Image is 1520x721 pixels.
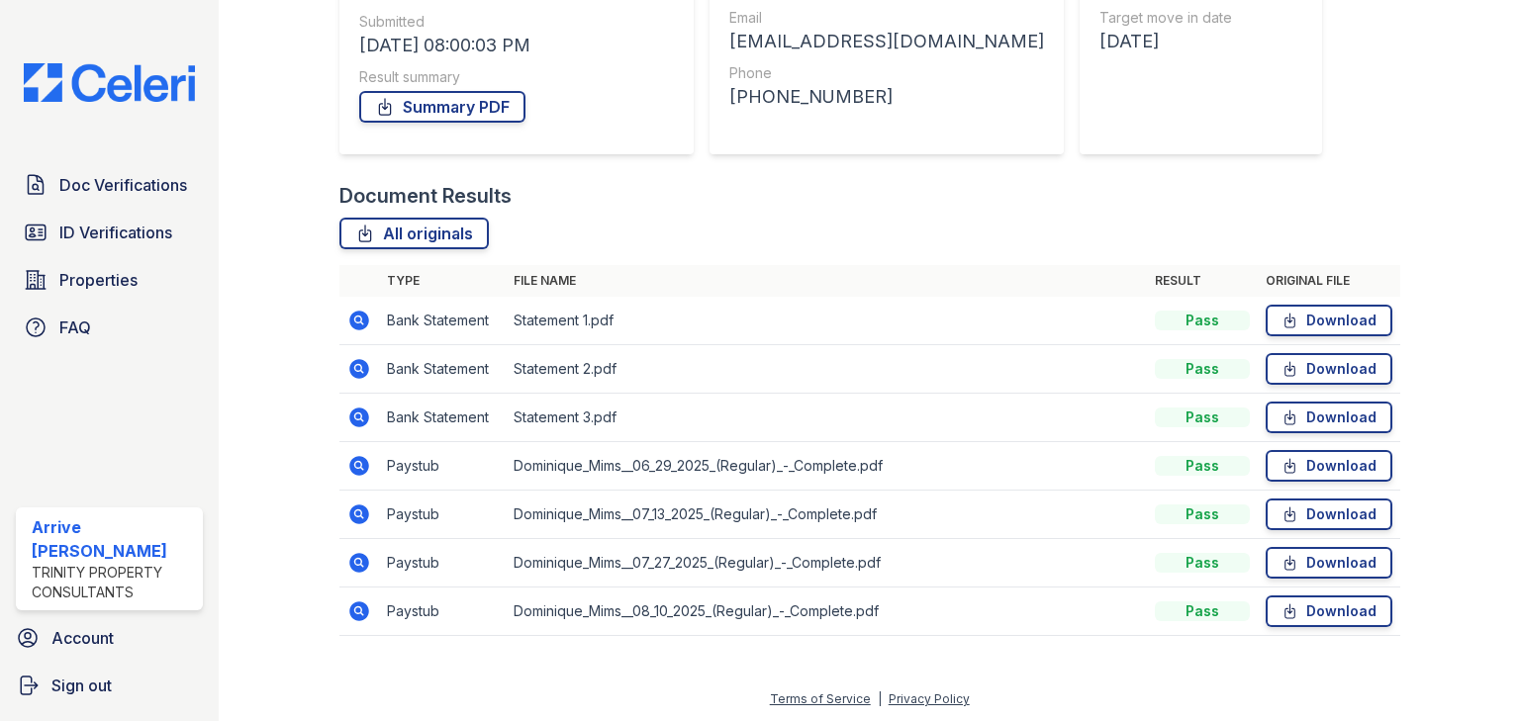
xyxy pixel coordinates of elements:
th: Result [1147,265,1258,297]
a: Privacy Policy [889,691,970,706]
a: Doc Verifications [16,165,203,205]
td: Bank Statement [379,297,506,345]
td: Dominique_Mims__07_27_2025_(Regular)_-_Complete.pdf [506,539,1147,587]
div: Pass [1155,456,1250,476]
span: Account [51,626,114,650]
a: Download [1266,450,1392,482]
div: Pass [1155,407,1250,427]
a: Properties [16,260,203,300]
td: Paystub [379,539,506,587]
td: Bank Statement [379,394,506,442]
span: Sign out [51,674,112,697]
a: Terms of Service [770,691,871,706]
div: Email [729,8,1044,28]
a: Download [1266,402,1392,433]
span: Doc Verifications [59,173,187,197]
td: Statement 3.pdf [506,394,1147,442]
span: Properties [59,268,138,292]
th: File name [506,265,1147,297]
a: All originals [339,218,489,249]
a: ID Verifications [16,213,203,252]
a: Account [8,618,211,658]
td: Dominique_Mims__08_10_2025_(Regular)_-_Complete.pdf [506,587,1147,636]
a: Download [1266,498,1392,530]
div: Target move in date [1099,8,1302,28]
a: Summary PDF [359,91,525,123]
div: [DATE] [1099,28,1302,55]
img: CE_Logo_Blue-a8612792a0a2168367f1c8372b55b34899dd931a85d93a1a3d3e32e68fde9ad4.png [8,63,211,102]
div: Trinity Property Consultants [32,563,195,602]
td: Dominique_Mims__06_29_2025_(Regular)_-_Complete.pdf [506,442,1147,491]
div: [DATE] 08:00:03 PM [359,32,674,59]
div: Pass [1155,504,1250,524]
div: Document Results [339,182,512,210]
a: Download [1266,595,1392,627]
div: Result summary [359,67,674,87]
a: Download [1266,547,1392,579]
div: Pass [1155,553,1250,573]
span: ID Verifications [59,221,172,244]
div: [PHONE_NUMBER] [729,83,1044,111]
th: Type [379,265,506,297]
div: | [878,691,882,706]
div: Pass [1155,311,1250,330]
td: Statement 2.pdf [506,345,1147,394]
div: Phone [729,63,1044,83]
td: Statement 1.pdf [506,297,1147,345]
a: FAQ [16,308,203,347]
a: Download [1266,353,1392,385]
th: Original file [1258,265,1400,297]
div: [EMAIL_ADDRESS][DOMAIN_NAME] [729,28,1044,55]
span: FAQ [59,315,91,339]
a: Download [1266,305,1392,336]
td: Dominique_Mims__07_13_2025_(Regular)_-_Complete.pdf [506,491,1147,539]
div: Pass [1155,359,1250,379]
div: Arrive [PERSON_NAME] [32,515,195,563]
div: Pass [1155,601,1250,621]
td: Paystub [379,491,506,539]
div: Submitted [359,12,674,32]
td: Paystub [379,442,506,491]
td: Paystub [379,587,506,636]
td: Bank Statement [379,345,506,394]
a: Sign out [8,666,211,705]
